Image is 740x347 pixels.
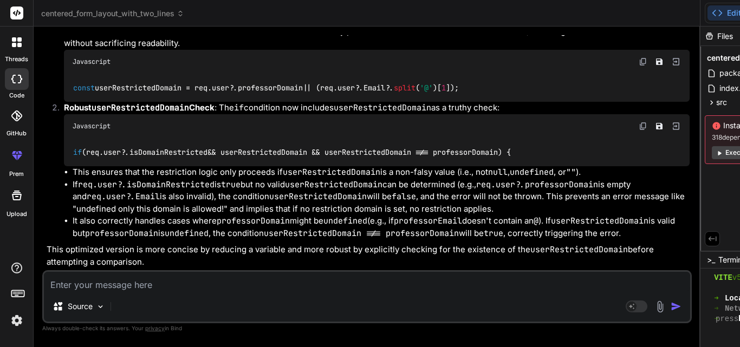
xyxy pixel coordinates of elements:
[269,191,367,202] code: userRestrictedDomain
[41,8,184,19] span: centered_form_layout_with_two_lines
[323,215,367,226] code: undefined
[103,147,121,157] span: user
[73,147,82,157] span: if
[145,325,165,331] span: privacy
[73,57,111,66] span: Javascript
[534,215,538,226] code: @
[551,215,648,226] code: userRestrictedDomain
[73,122,111,130] span: Javascript
[488,167,508,178] code: null
[73,82,460,94] code: userRestrictedDomain = req. ?. || (req. ?. ?. ( )[ ]);
[73,215,690,239] li: It also correctly handles cases where might be (e.g., if doesn't contain an ). If is valid but is...
[5,55,28,64] label: threads
[530,244,628,255] code: userRestrictedDomain
[566,167,576,178] code: ""
[652,54,667,69] button: Save file
[64,26,163,36] strong: Inlined
[9,169,24,179] label: prem
[87,191,160,202] code: req.user?.Email
[285,179,382,190] code: userRestrictedDomain
[73,179,690,215] li: If is but no valid can be determined (e.g., is empty and is also invalid), the condition will be ...
[671,57,681,67] img: Open in Browser
[671,121,681,131] img: Open in Browser
[671,301,681,312] img: icon
[714,304,716,314] span: ➜
[217,215,290,226] code: professorDomain
[234,102,244,113] code: if
[714,293,716,304] span: ➜
[264,228,459,239] code: userRestrictedDomain !== professorDomain
[55,102,690,239] li: : The condition now includes as a truthy check:
[392,191,416,202] code: false
[55,25,690,102] li: : The variable is now directly part of the calculation, reducing one intermediate variable withou...
[394,83,416,93] span: split
[92,102,189,113] code: userRestrictedDomain
[85,228,158,239] code: professorDomain
[165,228,209,239] code: undefined
[652,119,667,134] button: Save file
[442,83,446,93] span: 1
[129,147,207,157] span: isDomainRestricted
[484,228,503,239] code: true
[68,301,93,312] p: Source
[639,122,647,130] img: copy
[476,179,598,190] code: req.user?.professorDomain
[716,314,738,324] span: press
[714,314,716,324] span: ➜
[183,26,256,37] code: instituteDomain
[700,31,740,42] div: Files
[363,83,385,93] span: Email
[73,83,95,93] span: const
[639,57,647,66] img: copy
[8,311,26,330] img: settings
[394,215,462,226] code: professorEmail
[283,167,380,178] code: userRestrictedDomain
[221,179,241,190] code: true
[64,102,215,113] strong: Robust Check
[212,83,229,93] span: user
[7,209,27,219] label: Upload
[337,83,355,93] span: user
[714,273,732,283] span: VITE
[90,26,163,37] code: instituteDomain
[7,129,27,138] label: GitHub
[47,244,690,268] p: This optimized version is more concise by reducing a variable and more robust by explicitly check...
[420,83,433,93] span: '@'
[42,323,692,333] p: Always double-check its answers. Your in Bind
[707,254,715,265] span: >_
[716,97,727,108] span: src
[73,166,690,179] li: This ensures that the restriction logic only proceeds if is a non-falsy value (i.e., not , , or ).
[9,91,24,100] label: code
[73,147,512,158] code: (req. ?. && userRestrictedDomain && userRestrictedDomain !== professorDomain) {
[96,302,105,311] img: Pick Models
[654,300,666,313] img: attachment
[510,167,554,178] code: undefined
[387,26,484,37] code: userRestrictedDomain
[238,83,303,93] span: professorDomain
[334,102,431,113] code: userRestrictedDomain
[78,179,215,190] code: req.user?.isDomainRestricted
